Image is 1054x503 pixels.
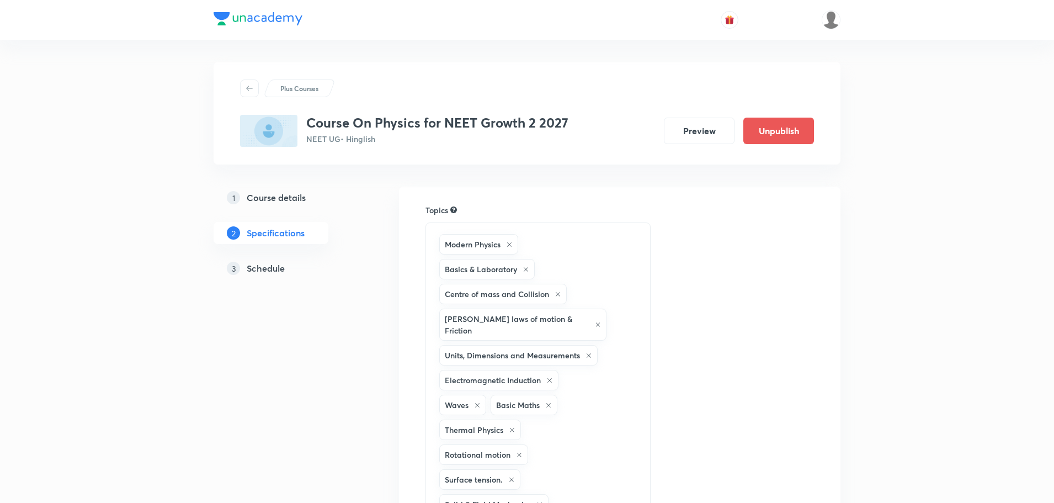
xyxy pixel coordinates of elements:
h3: Course On Physics for NEET Growth 2 2027 [306,115,568,131]
div: Search for topics [450,205,457,215]
h6: Topics [425,204,448,216]
h6: Units, Dimensions and Measurements [445,350,580,361]
img: Vivek Patil [822,10,840,29]
button: Unpublish [743,118,814,144]
p: 1 [227,191,240,204]
button: avatar [721,11,738,29]
img: avatar [725,15,734,25]
p: 3 [227,262,240,275]
h6: Centre of mass and Collision [445,288,549,300]
button: Preview [664,118,734,144]
a: Company Logo [214,12,302,28]
a: 1Course details [214,187,364,209]
h6: Basics & Laboratory [445,263,517,275]
p: NEET UG • Hinglish [306,133,568,145]
h5: Course details [247,191,306,204]
h6: Modern Physics [445,239,501,250]
h5: Specifications [247,226,305,240]
p: Plus Courses [280,83,318,93]
img: Company Logo [214,12,302,25]
h6: Electromagnetic Induction [445,374,541,386]
h6: Basic Maths [496,399,540,411]
h5: Schedule [247,262,285,275]
a: 3Schedule [214,257,364,279]
h6: Thermal Physics [445,424,503,436]
h6: Surface tension. [445,474,503,485]
img: 49F337E6-23A7-408D-9EB3-67683AD6805E_plus.png [240,115,297,147]
h6: Rotational motion [445,449,510,460]
h6: [PERSON_NAME] laws of motion & Friction [445,313,589,336]
p: 2 [227,226,240,240]
h6: Waves [445,399,469,411]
